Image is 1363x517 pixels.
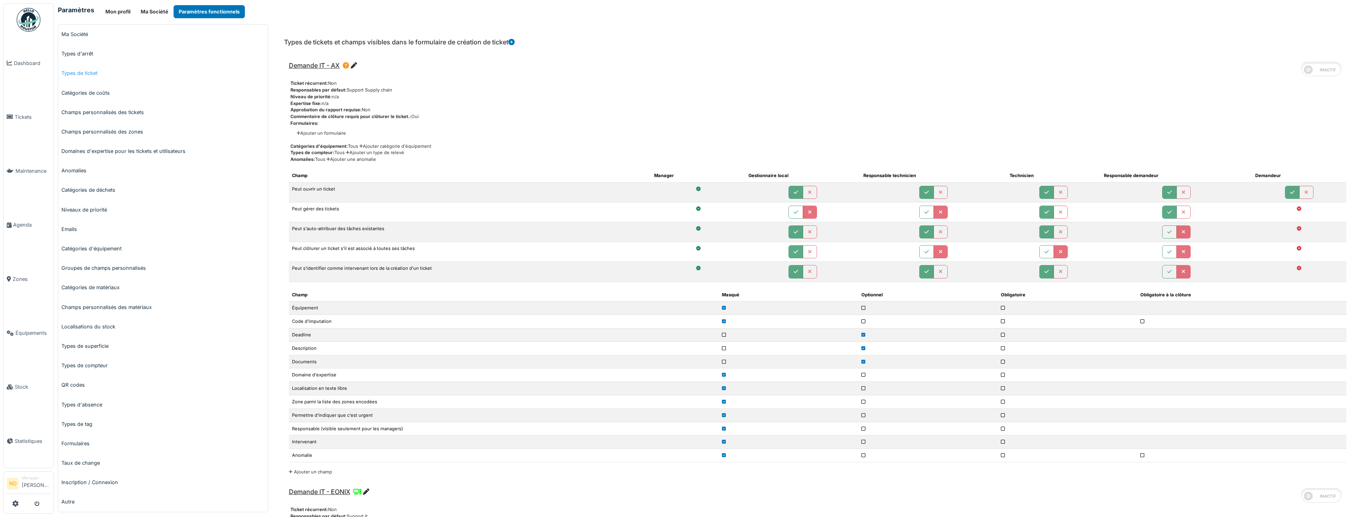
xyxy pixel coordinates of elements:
div: Non [290,107,1346,113]
td: Peut s'auto-attribuer des tâches existantes [289,222,651,242]
th: Demandeur [1252,169,1346,182]
a: Inscription / Connexion [58,473,268,492]
a: Emails [58,219,268,239]
a: Types de compteur [58,356,268,375]
a: Domaines d'expertise pour les tickets et utilisateurs [58,141,268,161]
a: Statistiques [4,414,53,468]
a: Champs personnalisés des zones [58,122,268,141]
th: Champ [289,169,651,182]
a: Catégories de coûts [58,83,268,103]
th: Champ [289,288,719,301]
a: Ajouter un champ [289,469,332,475]
td: Peut s'identifier comme intervenant lors de la création d'un ticket [289,262,651,282]
td: Anomalie [289,449,719,462]
a: Autre [58,492,268,511]
th: Responsable demandeur [1101,169,1252,182]
div: Tous [290,156,1346,163]
span: Agenda [13,221,50,229]
span: Catégories d'équipement: [290,143,348,149]
img: Badge_color-CXgf-gQk.svg [17,8,40,32]
a: Catégories de déchets [58,180,268,200]
span: Approbation du rapport requise: [290,107,362,113]
div: Tous [290,149,1346,156]
td: Peut clôturer un ticket s'il est associé à toutes ses tâches [289,242,651,262]
h6: Paramètres [58,6,94,14]
td: Équipement [289,301,719,315]
a: Types de tag [58,414,268,434]
a: Localisations du stock [58,317,268,336]
a: Zones [4,252,53,306]
a: Ajouter une anomalie [325,156,376,162]
span: Stock [15,383,50,391]
span: Zones [13,275,50,283]
a: Types d'arrêt [58,44,268,63]
a: Types d'absence [58,395,268,414]
span: Statistiques [15,437,50,445]
a: QR codes [58,375,268,395]
a: Champs personnalisés des tickets [58,103,268,122]
span: Équipements [15,329,50,337]
button: Ma Société [136,5,174,18]
span: Responsables par défaut: [290,87,347,93]
span: Niveau de priorité: [290,94,332,99]
td: Description [289,341,719,355]
th: Responsable technicien [860,169,1006,182]
td: Intervenant [289,435,719,449]
span: Ticket récurrent: [290,507,328,512]
div: Non [290,506,1346,513]
a: Ajouter catégorie d'équipement [358,143,431,149]
div: n/a [290,100,1346,107]
a: Catégories d'équipement [58,239,268,258]
td: Peut gérer des tickets [289,202,651,222]
a: Ajouter un type de relevé [345,150,404,155]
span: Commentaire de clôture requis pour clôturer le ticket.: [290,114,411,119]
td: Deadline [289,328,719,342]
div: Tous [290,143,1346,150]
span: Ticket récurrent: [290,80,328,86]
a: Types de ticket [58,63,268,83]
td: Peut ouvrir un ticket [289,182,651,202]
a: Formulaires [58,434,268,453]
a: Types de superficie [58,336,268,356]
a: Agenda [4,198,53,252]
div: Oui [290,113,1346,120]
th: Optionnel [858,288,998,301]
th: Obligatoire [998,288,1137,301]
span: Types de compteur: [290,150,334,155]
th: Technicien [1006,169,1101,182]
h6: Types de tickets et champs visibles dans le formulaire de création de ticket [284,38,515,46]
li: [PERSON_NAME] [22,475,50,492]
span: Tickets [15,113,50,121]
span: Demande IT - AX [289,61,340,69]
a: Anomalies [58,161,268,180]
a: Dashboard [4,36,53,90]
a: Tickets [4,90,53,144]
span: Demande IT - EONIX [289,488,350,496]
a: Maintenance [4,144,53,198]
th: Gestionnaire local [745,169,860,182]
a: Ma Société [58,25,268,44]
span: Formulaires: [290,120,319,126]
td: Zone parmi la liste des zones encodées [289,395,719,409]
span: Anomalies: [290,156,315,162]
a: Niveaux de priorité [58,200,268,219]
span: Expertise fixe: [290,101,322,106]
div: Non [290,80,1346,87]
button: Mon profil [100,5,136,18]
td: Permettre d'indiquer que c'est urgent [289,408,719,422]
a: Stock [4,360,53,414]
a: Équipements [4,306,53,360]
a: Champs personnalisés des matériaux [58,298,268,317]
td: Documents [289,355,719,368]
td: Responsable (visible seulement pour les managers) [289,422,719,435]
td: Domaine d'expertise [289,368,719,382]
div: n/a [290,93,1346,100]
div: Manager [22,475,50,481]
button: Paramètres fonctionnels [174,5,245,18]
a: ND Manager[PERSON_NAME] [7,475,50,494]
a: Taux de change [58,453,268,473]
td: Localisation en texte libre [289,382,719,395]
